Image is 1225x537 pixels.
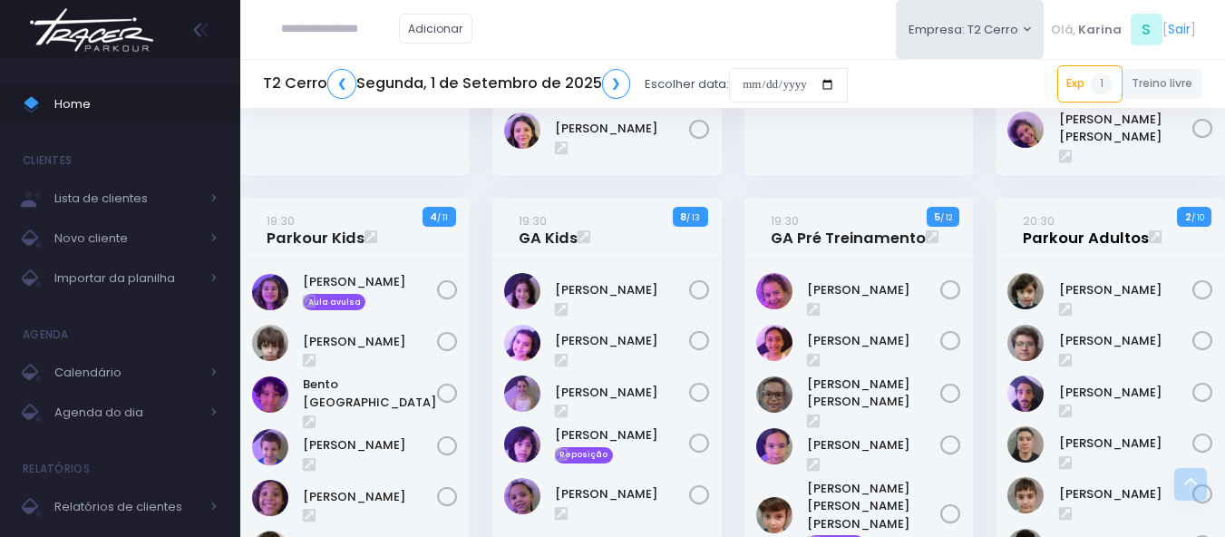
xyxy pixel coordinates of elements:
[807,436,941,454] a: [PERSON_NAME]
[504,426,540,463] img: Tereza Sampaio
[252,274,288,310] img: Athena Rosier
[303,488,437,506] a: [PERSON_NAME]
[267,212,295,229] small: 19:30
[756,497,792,533] img: Maria Fernanda Scuro Garcia
[263,69,630,99] h5: T2 Cerro Segunda, 1 de Setembro de 2025
[303,273,437,291] a: [PERSON_NAME]
[54,267,199,290] span: Importar da planilha
[1059,434,1193,453] a: [PERSON_NAME]
[807,480,941,533] a: [PERSON_NAME] [PERSON_NAME] [PERSON_NAME]
[303,294,365,310] span: Aula avulsa
[303,436,437,454] a: [PERSON_NAME]
[1131,14,1162,45] span: S
[555,426,689,444] a: [PERSON_NAME]
[756,376,792,413] img: MARIA LUIZA SILVA DE OLIVEIRA
[1059,384,1193,402] a: [PERSON_NAME]
[1185,210,1191,224] strong: 2
[1168,20,1191,39] a: Sair
[252,480,288,516] img: João Miguel Mourão Mariano
[1007,426,1044,463] img: Guilherme Sato
[934,210,940,224] strong: 5
[1007,477,1044,513] img: Heitor Martins Marques
[504,325,540,361] img: Heloisa aleixo
[430,210,437,224] strong: 4
[555,281,689,299] a: [PERSON_NAME]
[504,376,540,412] img: Lais Silvestre Perez da Silva
[303,376,437,411] a: Bento [GEOGRAPHIC_DATA]
[771,212,799,229] small: 19:30
[1007,325,1044,361] img: Erick Finger
[437,212,448,223] small: / 11
[54,401,199,425] span: Agenda do dia
[555,447,613,464] span: Reposição
[1191,212,1204,223] small: / 10
[252,376,288,413] img: Bento Brasil Torres
[54,187,199,210] span: Lista de clientes
[1059,332,1193,350] a: [PERSON_NAME]
[555,120,689,138] a: [PERSON_NAME]
[519,211,578,248] a: 19:30GA Kids
[555,485,689,503] a: [PERSON_NAME]
[23,451,90,487] h4: Relatórios
[680,210,686,224] strong: 8
[519,212,547,229] small: 19:30
[1023,212,1055,229] small: 20:30
[252,325,288,361] img: Benjamin Ribeiro Floriano
[1091,73,1113,95] span: 1
[1059,111,1193,146] a: [PERSON_NAME] [PERSON_NAME]
[807,332,941,350] a: [PERSON_NAME]
[54,495,199,519] span: Relatórios de clientes
[771,211,926,248] a: 19:30GA Pré Treinamento
[252,429,288,465] img: Cauê Sanchez
[756,273,792,309] img: Gabriela Szabo Cavenaghi
[1059,485,1193,503] a: [PERSON_NAME]
[399,14,473,44] a: Adicionar
[686,212,700,223] small: / 13
[756,325,792,361] img: Isabela Vilas Boas Rocha
[1007,273,1044,309] img: Alice simarelli
[807,376,941,411] a: [PERSON_NAME] [PERSON_NAME]
[504,112,540,149] img: Sofia Grellet
[1123,69,1203,99] a: Treino livre
[54,93,218,116] span: Home
[504,273,540,309] img: Catarina Iwata Toledo
[267,211,365,248] a: 19:30Parkour Kids
[940,212,952,223] small: / 12
[504,478,540,514] img: Vivian Damas Carneiro
[807,281,941,299] a: [PERSON_NAME]
[756,428,792,464] img: Marcela Esteves Martins
[23,142,72,179] h4: Clientes
[23,317,69,353] h4: Agenda
[1007,112,1044,148] img: Maria Olívia Assunção de Matoa
[327,69,356,99] a: ❮
[1078,21,1122,39] span: Karina
[54,227,199,250] span: Novo cliente
[1007,376,1044,412] img: Gabriel Noal Oliva
[555,332,689,350] a: [PERSON_NAME]
[1051,21,1075,39] span: Olá,
[1044,9,1202,50] div: [ ]
[602,69,631,99] a: ❯
[1059,281,1193,299] a: [PERSON_NAME]
[1057,65,1123,102] a: Exp1
[263,63,848,105] div: Escolher data:
[303,333,437,351] a: [PERSON_NAME]
[54,361,199,385] span: Calendário
[1023,211,1149,248] a: 20:30Parkour Adultos
[555,384,689,402] a: [PERSON_NAME]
